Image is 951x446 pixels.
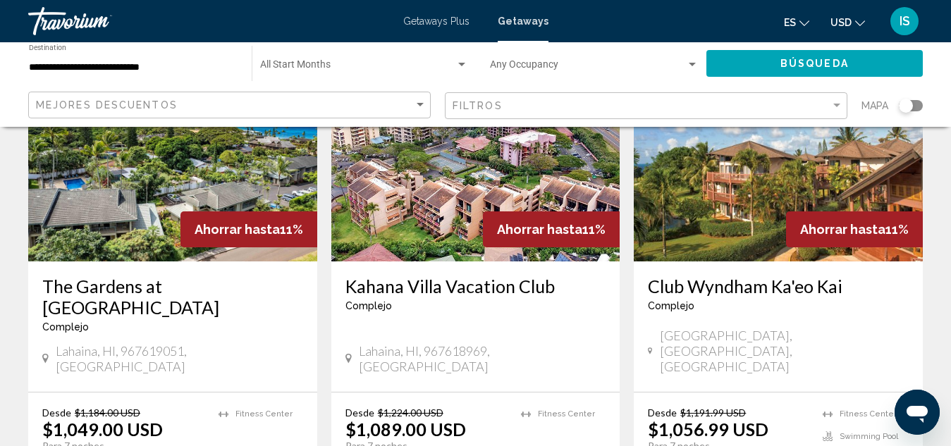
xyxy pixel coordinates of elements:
[648,300,694,311] span: Complejo
[75,407,140,419] span: $1,184.00 USD
[648,275,909,297] a: Club Wyndham Ka'eo Kai
[840,409,897,419] span: Fitness Center
[886,6,923,36] button: User Menu
[195,222,280,237] span: Ahorrar hasta
[840,432,898,441] span: Swimming Pool
[331,36,620,261] img: ii_kvv1.jpg
[830,12,865,32] button: Change currency
[36,99,178,111] span: Mejores descuentos
[680,407,746,419] span: $1,191.99 USD
[786,211,923,247] div: 11%
[780,58,849,70] span: Búsqueda
[900,14,910,28] span: IS
[345,275,606,297] a: Kahana Villa Vacation Club
[660,328,909,374] span: [GEOGRAPHIC_DATA], [GEOGRAPHIC_DATA], [GEOGRAPHIC_DATA]
[403,16,470,27] a: Getaways Plus
[445,92,847,120] button: Filter
[538,409,595,419] span: Fitness Center
[830,17,852,28] span: USD
[42,419,163,440] p: $1,049.00 USD
[895,390,940,435] iframe: Button to launch messaging window
[345,407,374,419] span: Desde
[235,409,293,419] span: Fitness Center
[483,211,620,247] div: 11%
[497,222,582,237] span: Ahorrar hasta
[359,343,606,374] span: Lahaina, HI, 967618969, [GEOGRAPHIC_DATA]
[648,407,677,419] span: Desde
[634,36,923,261] img: 1376E01L.jpg
[498,16,548,27] a: Getaways
[345,419,466,440] p: $1,089.00 USD
[453,100,503,111] span: Filtros
[706,50,923,76] button: Búsqueda
[56,343,302,374] span: Lahaina, HI, 967619051, [GEOGRAPHIC_DATA]
[28,7,389,35] a: Travorium
[800,222,885,237] span: Ahorrar hasta
[36,99,427,111] mat-select: Sort by
[345,300,392,311] span: Complejo
[180,211,317,247] div: 11%
[784,17,796,28] span: es
[28,36,317,261] img: ii_tgw1.jpg
[378,407,443,419] span: $1,224.00 USD
[648,419,768,440] p: $1,056.99 USD
[42,407,71,419] span: Desde
[784,12,809,32] button: Change language
[42,275,303,318] a: The Gardens at [GEOGRAPHIC_DATA]
[861,96,888,116] span: Mapa
[42,321,89,333] span: Complejo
